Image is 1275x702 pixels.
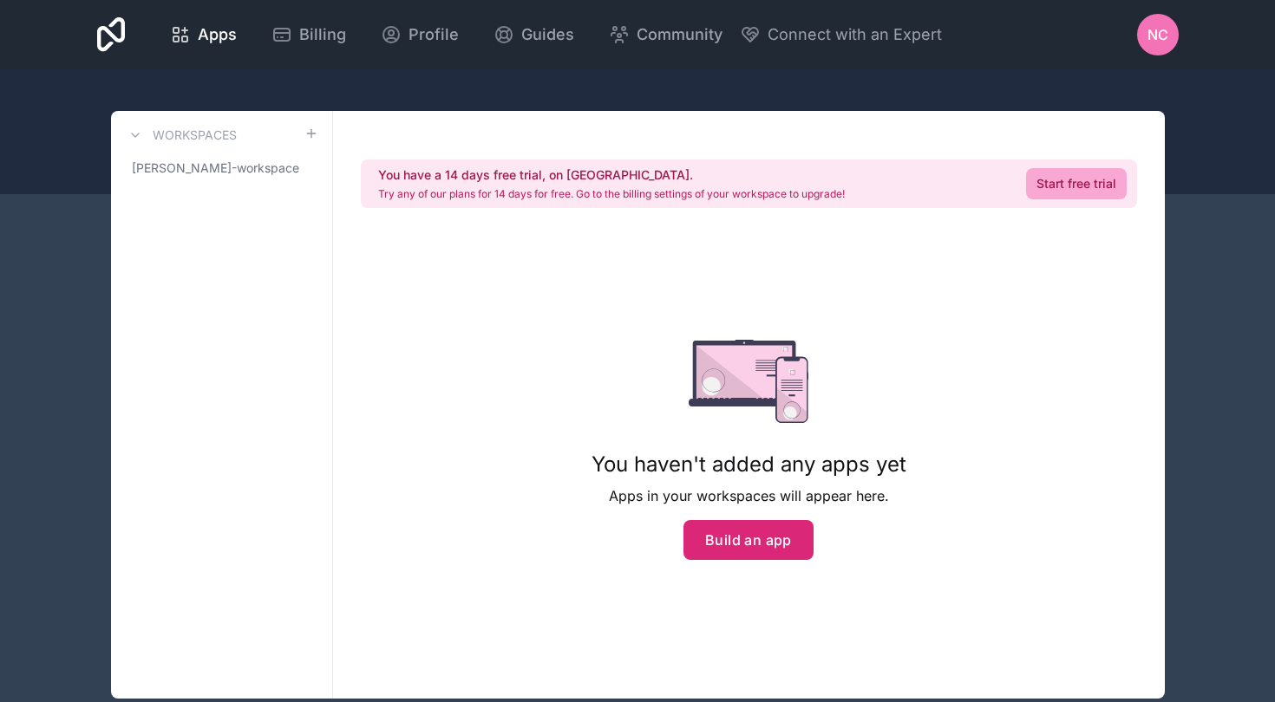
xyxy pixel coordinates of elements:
[595,16,736,54] a: Community
[125,125,237,146] a: Workspaces
[637,23,722,47] span: Community
[367,16,473,54] a: Profile
[132,159,299,177] span: [PERSON_NAME]-workspace
[592,451,906,478] h1: You haven't added any apps yet
[378,166,845,184] h2: You have a 14 days free trial, on [GEOGRAPHIC_DATA].
[521,23,574,47] span: Guides
[480,16,588,54] a: Guides
[378,187,845,201] p: Try any of our plans for 14 days for free. Go to the billing settings of your workspace to upgrade!
[125,153,318,184] a: [PERSON_NAME]-workspace
[689,340,809,423] img: empty state
[153,127,237,144] h3: Workspaces
[1026,168,1127,199] a: Start free trial
[592,485,906,506] p: Apps in your workspaces will appear here.
[258,16,360,54] a: Billing
[1147,24,1168,45] span: NC
[299,23,346,47] span: Billing
[198,23,237,47] span: Apps
[409,23,459,47] span: Profile
[740,23,942,47] button: Connect with an Expert
[768,23,942,47] span: Connect with an Expert
[156,16,251,54] a: Apps
[683,520,814,560] button: Build an app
